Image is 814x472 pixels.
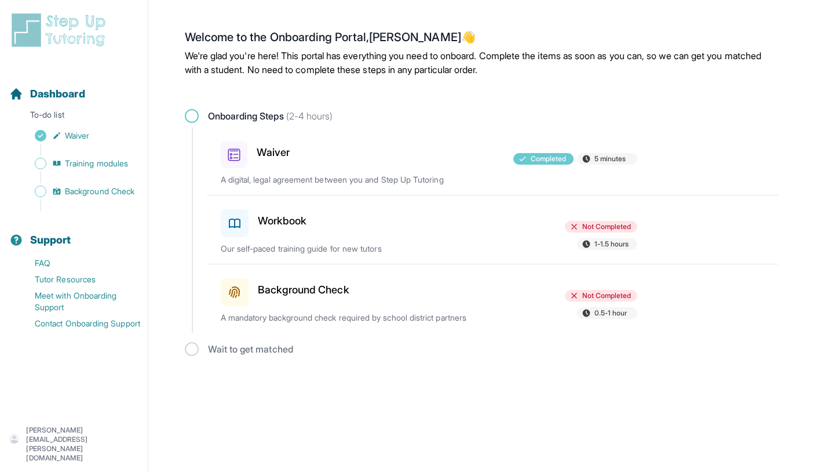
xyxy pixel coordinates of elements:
[65,158,128,169] span: Training modules
[594,154,626,164] span: 5 minutes
[9,426,138,463] button: [PERSON_NAME][EMAIL_ADDRESS][PERSON_NAME][DOMAIN_NAME]
[221,312,492,324] p: A mandatory background check required by school district partners
[30,232,71,248] span: Support
[582,291,632,300] span: Not Completed
[594,239,629,249] span: 1-1.5 hours
[221,174,492,186] p: A digital, legal agreement between you and Step Up Tutoring
[258,213,307,229] h3: Workbook
[207,128,778,195] a: WaiverCompleted5 minutesA digital, legal agreement between you and Step Up Tutoring
[582,222,632,231] span: Not Completed
[9,288,148,315] a: Meet with Onboarding Support
[9,255,148,271] a: FAQ
[531,154,567,164] span: Completed
[30,86,85,102] span: Dashboard
[26,426,138,463] p: [PERSON_NAME][EMAIL_ADDRESS][PERSON_NAME][DOMAIN_NAME]
[207,264,778,333] a: Background CheckNot Completed0.5-1 hourA mandatory background check required by school district p...
[9,12,112,49] img: logo
[5,109,143,125] p: To-do list
[221,243,492,255] p: Our self-paced training guide for new tutors
[9,86,85,102] a: Dashboard
[9,183,148,199] a: Background Check
[207,195,778,264] a: WorkbookNot Completed1-1.5 hoursOur self-paced training guide for new tutors
[5,67,143,107] button: Dashboard
[257,144,290,161] h3: Waiver
[9,128,148,144] a: Waiver
[65,186,134,197] span: Background Check
[5,213,143,253] button: Support
[9,155,148,172] a: Training modules
[594,308,627,318] span: 0.5-1 hour
[208,109,333,123] span: Onboarding Steps
[9,271,148,288] a: Tutor Resources
[258,282,349,298] h3: Background Check
[185,49,778,77] p: We're glad you're here! This portal has everything you need to onboard. Complete the items as soo...
[65,130,89,141] span: Waiver
[9,315,148,332] a: Contact Onboarding Support
[284,110,333,122] span: (2-4 hours)
[185,30,778,49] h2: Welcome to the Onboarding Portal, [PERSON_NAME] 👋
